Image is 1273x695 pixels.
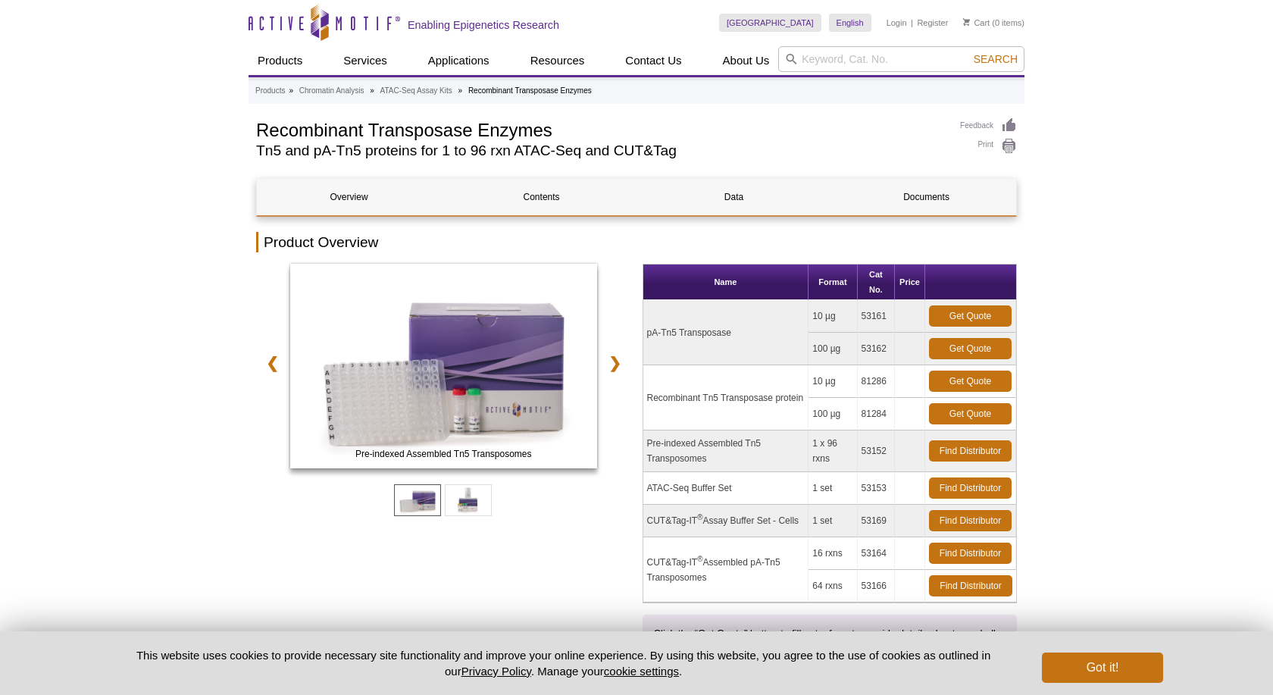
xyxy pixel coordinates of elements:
[917,17,948,28] a: Register
[256,144,945,158] h2: Tn5 and pA-Tn5 proteins for 1 to 96 rxn ATAC-Seq and CUT&Tag
[809,265,857,300] th: Format
[643,300,809,365] td: pA-Tn5 Transposase
[929,338,1012,359] a: Get Quote
[960,138,1017,155] a: Print
[858,265,895,300] th: Cat No.
[858,365,895,398] td: 81286
[911,14,913,32] li: |
[809,300,857,333] td: 10 µg
[643,265,809,300] th: Name
[370,86,374,95] li: »
[461,665,531,678] a: Privacy Policy
[643,472,809,505] td: ATAC-Seq Buffer Set
[110,647,1017,679] p: This website uses cookies to provide necessary site functionality and improve your online experie...
[289,86,293,95] li: »
[858,333,895,365] td: 53162
[643,365,809,430] td: Recombinant Tn5 Transposase protein
[929,477,1012,499] a: Find Distributor
[809,505,857,537] td: 1 set
[380,84,452,98] a: ATAC-Seq Assay Kits
[697,513,702,521] sup: ®
[887,17,907,28] a: Login
[858,570,895,603] td: 53166
[468,86,592,95] li: Recombinant Transposase Enzymes
[257,179,441,215] a: Overview
[929,575,1012,596] a: Find Distributor
[858,300,895,333] td: 53161
[449,179,633,215] a: Contents
[809,472,857,505] td: 1 set
[963,14,1024,32] li: (0 items)
[408,18,559,32] h2: Enabling Epigenetics Research
[643,430,809,472] td: Pre-indexed Assembled Tn5 Transposomes
[829,14,871,32] a: English
[858,430,895,472] td: 53152
[858,505,895,537] td: 53169
[249,46,311,75] a: Products
[714,46,779,75] a: About Us
[809,570,857,603] td: 64 rxns
[643,505,809,537] td: CUT&Tag-IT Assay Buffer Set - Cells
[858,398,895,430] td: 81284
[778,46,1024,72] input: Keyword, Cat. No.
[290,264,597,468] img: Pre-indexed Assembled Tn5 Transposomes
[809,430,857,472] td: 1 x 96 rxns
[809,333,857,365] td: 100 µg
[604,665,679,678] button: cookie settings
[616,46,690,75] a: Contact Us
[809,398,857,430] td: 100 µg
[963,18,970,26] img: Your Cart
[255,84,285,98] a: Products
[419,46,499,75] a: Applications
[963,17,990,28] a: Cart
[599,346,631,380] a: ❯
[858,537,895,570] td: 53164
[809,537,857,570] td: 16 rxns
[642,179,826,215] a: Data
[929,543,1012,564] a: Find Distributor
[858,472,895,505] td: 53153
[458,86,463,95] li: »
[521,46,594,75] a: Resources
[974,53,1018,65] span: Search
[299,84,364,98] a: Chromatin Analysis
[960,117,1017,134] a: Feedback
[929,371,1012,392] a: Get Quote
[256,346,289,380] a: ❮
[969,52,1022,66] button: Search
[293,446,593,462] span: Pre-indexed Assembled Tn5 Transposomes
[290,264,597,473] a: ATAC-Seq Kit
[834,179,1018,215] a: Documents
[929,403,1012,424] a: Get Quote
[643,537,809,603] td: CUT&Tag-IT Assembled pA-Tn5 Transposomes
[256,117,945,140] h1: Recombinant Transposase Enzymes
[654,626,1006,672] p: Click the “Get Quote” button to fill out a form to provide details about your bulk request, and y...
[929,305,1012,327] a: Get Quote
[929,440,1012,462] a: Find Distributor
[719,14,821,32] a: [GEOGRAPHIC_DATA]
[1042,653,1163,683] button: Got it!
[895,265,925,300] th: Price
[334,46,396,75] a: Services
[256,232,1017,252] h2: Product Overview
[809,365,857,398] td: 10 µg
[697,555,702,563] sup: ®
[929,510,1012,531] a: Find Distributor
